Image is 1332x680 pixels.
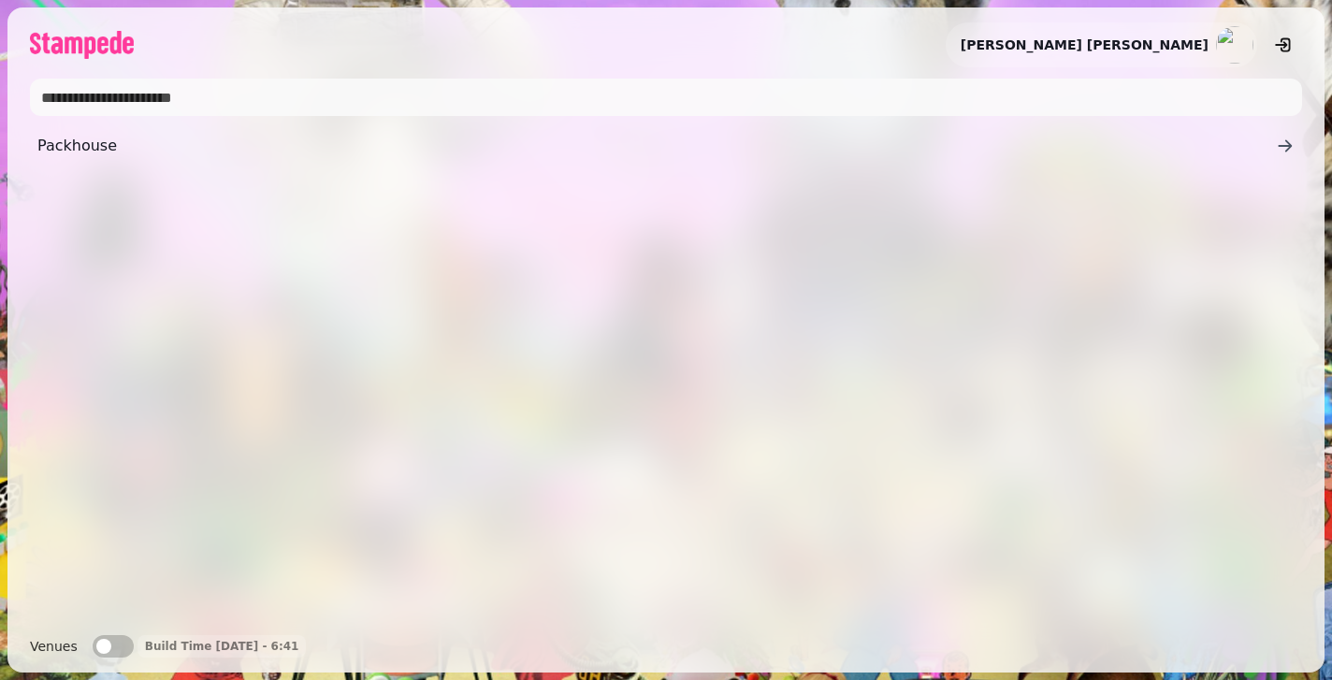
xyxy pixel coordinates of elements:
span: Packhouse [37,135,1276,157]
a: Packhouse [30,127,1302,165]
p: Build Time [DATE] - 6:41 [145,639,299,654]
button: logout [1265,26,1302,64]
img: aHR0cHM6Ly93d3cuZ3JhdmF0YXIuY29tL2F2YXRhci8yYTQ5MzQ1MDc5NWFlNWFjODRjMzM3MGFhNDgyN2UxYj9zPTE1MCZkP... [1216,26,1253,64]
img: logo [30,31,134,59]
label: Venues [30,635,78,658]
h2: [PERSON_NAME] [PERSON_NAME] [961,36,1209,54]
